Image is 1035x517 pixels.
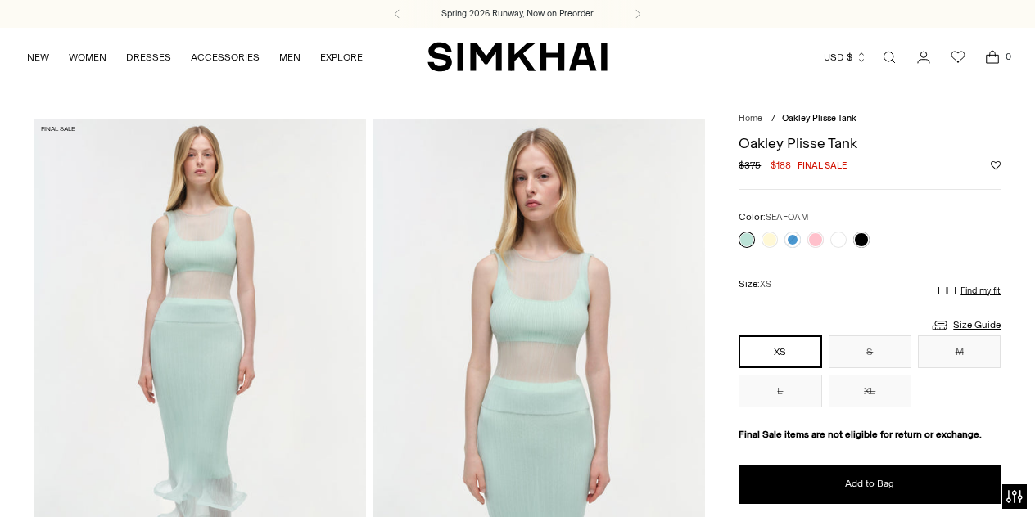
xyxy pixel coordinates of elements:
nav: breadcrumbs [739,112,1001,126]
strong: Final Sale items are not eligible for return or exchange. [739,429,982,440]
button: Add to Bag [739,465,1001,504]
a: Home [739,113,762,124]
a: Spring 2026 Runway, Now on Preorder [441,7,594,20]
a: Go to the account page [907,41,940,74]
span: Add to Bag [845,477,894,491]
span: Oakley Plisse Tank [782,113,856,124]
button: Add to Wishlist [991,160,1001,170]
a: DRESSES [126,39,171,75]
a: SIMKHAI [427,41,608,73]
a: Open search modal [873,41,906,74]
a: NEW [27,39,49,75]
button: XL [829,375,911,407]
a: MEN [279,39,301,75]
span: $188 [771,158,791,173]
button: XS [739,335,821,368]
label: Size: [739,276,771,292]
span: 0 [1001,49,1015,64]
label: Color: [739,209,808,225]
s: $375 [739,158,761,173]
a: WOMEN [69,39,106,75]
a: EXPLORE [320,39,363,75]
button: USD $ [824,39,867,75]
a: Size Guide [930,315,1001,335]
span: XS [760,279,771,290]
h1: Oakley Plisse Tank [739,136,1001,151]
button: L [739,375,821,407]
button: S [829,335,911,368]
div: / [771,112,775,126]
button: M [918,335,1001,368]
a: ACCESSORIES [191,39,260,75]
span: SEAFOAM [766,212,808,223]
a: Open cart modal [976,41,1009,74]
a: Wishlist [942,41,974,74]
